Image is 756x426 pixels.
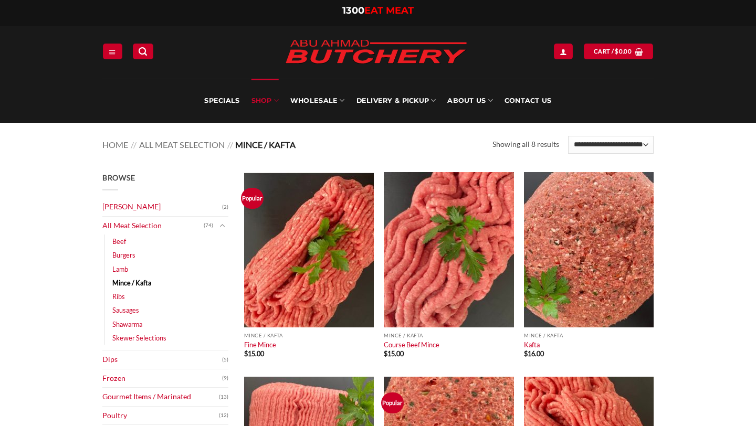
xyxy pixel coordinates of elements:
img: Course Beef Mince [384,172,513,327]
a: Wholesale [290,79,345,123]
span: Cart / [594,47,632,56]
span: $ [244,349,248,358]
img: Kafta [524,172,654,327]
a: About Us [447,79,492,123]
a: Specials [204,79,239,123]
a: Skewer Selections [112,331,166,345]
span: // [131,140,136,150]
a: Ribs [112,290,125,303]
a: Beef [112,235,126,248]
a: All Meat Selection [139,140,225,150]
span: $ [384,349,387,358]
a: SHOP [251,79,279,123]
bdi: 0.00 [615,48,632,55]
a: 1300EAT MEAT [342,5,414,16]
img: Beef Mince [244,172,374,327]
a: Kafta [524,340,540,349]
span: (2) [222,199,228,215]
span: // [227,140,233,150]
a: Home [102,140,128,150]
span: $ [615,47,618,56]
span: $ [524,349,528,358]
a: Shawarma [112,317,142,331]
p: Mince / Kafta [524,333,654,338]
a: Login [554,44,573,59]
a: All Meat Selection [102,217,204,235]
a: Poultry [102,407,219,425]
bdi: 15.00 [244,349,264,358]
span: (5) [222,352,228,368]
bdi: 15.00 [384,349,404,358]
a: Menu [103,44,122,59]
span: (13) [219,389,228,405]
a: Lamb [112,262,128,276]
a: [PERSON_NAME] [102,198,222,216]
bdi: 16.00 [524,349,544,358]
span: EAT MEAT [364,5,414,16]
span: (74) [204,218,213,233]
select: Shop order [568,136,654,154]
a: Frozen [102,369,222,388]
a: Mince / Kafta [112,276,151,290]
a: Burgers [112,248,135,262]
span: (12) [219,408,228,423]
a: Sausages [112,303,139,317]
a: Dips [102,350,222,369]
a: View cart [584,44,653,59]
a: Contact Us [505,79,552,123]
a: Fine Mince [244,340,276,349]
p: Mince / Kafta [384,333,513,338]
span: 1300 [342,5,364,16]
a: Gourmet Items / Marinated [102,388,219,406]
a: Search [133,44,153,59]
img: Abu Ahmad Butchery [276,33,476,72]
span: Browse [102,173,135,182]
a: Delivery & Pickup [356,79,436,123]
span: Mince / Kafta [235,140,296,150]
p: Showing all 8 results [492,139,559,151]
span: (9) [222,370,228,386]
button: Toggle [216,220,228,231]
p: Mince / Kafta [244,333,374,338]
a: Course Beef Mince [384,340,439,349]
